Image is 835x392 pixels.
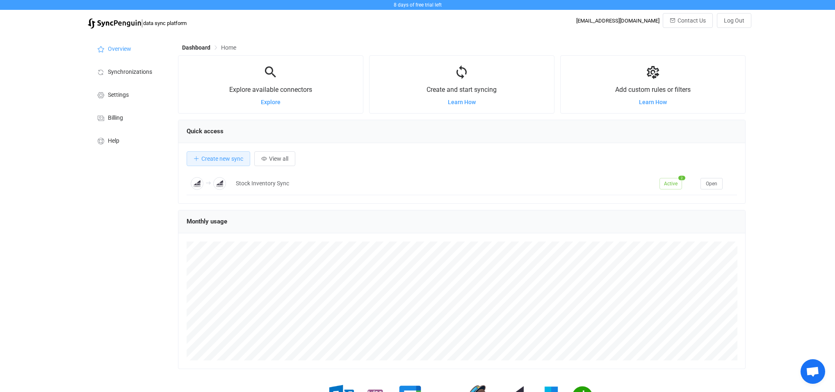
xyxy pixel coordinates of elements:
a: Help [88,129,170,152]
a: Learn How [639,99,667,105]
span: Settings [108,92,129,98]
span: Active [659,178,682,189]
span: Help [108,138,119,144]
img: syncpenguin.svg [88,18,141,29]
span: Home [221,44,236,51]
span: 2 [678,175,685,180]
img: BigCommerce Inventory Quantities [191,177,203,190]
span: 8 days of free trial left [394,2,442,8]
span: Contact Us [678,17,706,24]
span: | [141,17,143,29]
a: Billing [88,106,170,129]
span: Create and start syncing [427,86,497,93]
button: Log Out [717,13,751,28]
span: Log Out [724,17,744,24]
span: Explore available connectors [229,86,312,93]
span: View all [269,155,288,162]
div: Stock Inventory Sync [232,179,655,188]
div: Breadcrumb [182,45,236,50]
a: |data sync platform [88,17,187,29]
div: Open chat [801,359,825,384]
img: BigCommerce Inventory Quantities [213,177,226,190]
button: Contact Us [663,13,713,28]
span: Billing [108,115,123,121]
span: Create new sync [201,155,243,162]
span: Open [706,181,717,187]
a: Synchronizations [88,60,170,83]
button: Open [700,178,723,189]
span: Monthly usage [187,218,227,225]
span: Overview [108,46,131,52]
a: Explore [261,99,281,105]
span: Dashboard [182,44,210,51]
span: Quick access [187,128,224,135]
a: Settings [88,83,170,106]
button: View all [254,151,295,166]
a: Open [700,180,723,187]
span: Add custom rules or filters [615,86,691,93]
button: Create new sync [187,151,250,166]
a: Overview [88,37,170,60]
div: [EMAIL_ADDRESS][DOMAIN_NAME] [576,18,659,24]
a: Learn How [448,99,476,105]
span: data sync platform [143,20,187,26]
span: Synchronizations [108,69,152,75]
